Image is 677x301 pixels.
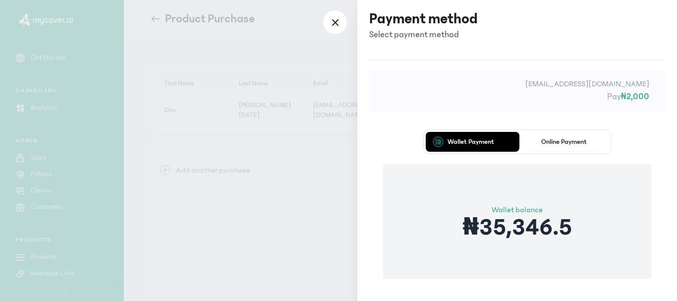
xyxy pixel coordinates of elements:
p: Pay [385,90,649,104]
p: Online Payment [541,138,587,145]
p: [EMAIL_ADDRESS][DOMAIN_NAME] [385,78,649,90]
p: Wallet Payment [448,138,494,145]
button: Wallet Payment [426,132,515,152]
p: ₦35,346.5 [462,216,571,240]
button: Online Payment [519,132,609,152]
span: ₦2,000 [621,92,649,102]
p: Select payment method [369,28,478,42]
h3: Payment method [369,10,478,28]
p: Wallet balance [462,204,571,216]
